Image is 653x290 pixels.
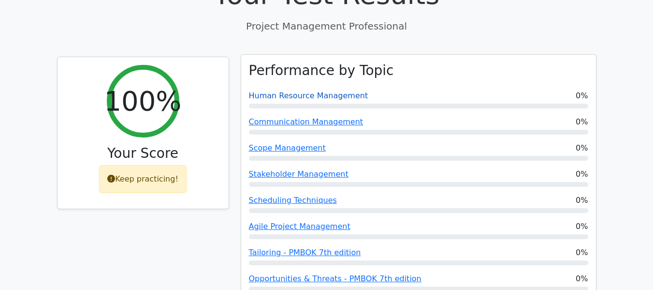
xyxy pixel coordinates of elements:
h2: 100% [104,85,181,117]
a: Human Resource Management [249,91,368,100]
span: 0% [576,247,588,259]
a: Opportunities & Threats - PMBOK 7th edition [249,274,421,283]
h3: Your Score [65,145,221,162]
a: Agile Project Management [249,222,350,231]
span: 0% [576,221,588,232]
span: 0% [576,142,588,154]
a: Scope Management [249,143,326,153]
p: Project Management Professional [57,19,596,33]
span: 0% [576,168,588,180]
span: 0% [576,195,588,206]
div: Keep practicing! [99,165,187,193]
span: 0% [576,90,588,102]
a: Communication Management [249,117,363,126]
span: 0% [576,273,588,285]
a: Tailoring - PMBOK 7th edition [249,248,361,257]
a: Scheduling Techniques [249,196,337,205]
a: Stakeholder Management [249,169,348,179]
h3: Performance by Topic [249,62,394,79]
span: 0% [576,116,588,128]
